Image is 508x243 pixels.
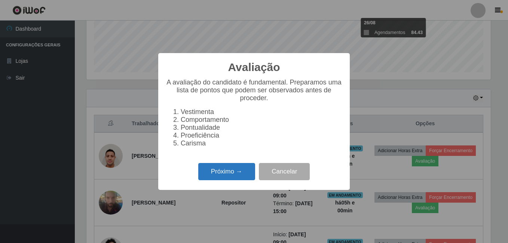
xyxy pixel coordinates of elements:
[198,163,255,181] button: Próximo →
[181,132,342,139] li: Proeficiência
[181,108,342,116] li: Vestimenta
[181,124,342,132] li: Pontualidade
[166,79,342,102] p: A avaliação do candidato é fundamental. Preparamos uma lista de pontos que podem ser observados a...
[181,116,342,124] li: Comportamento
[259,163,310,181] button: Cancelar
[181,139,342,147] li: Carisma
[228,61,280,74] h2: Avaliação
